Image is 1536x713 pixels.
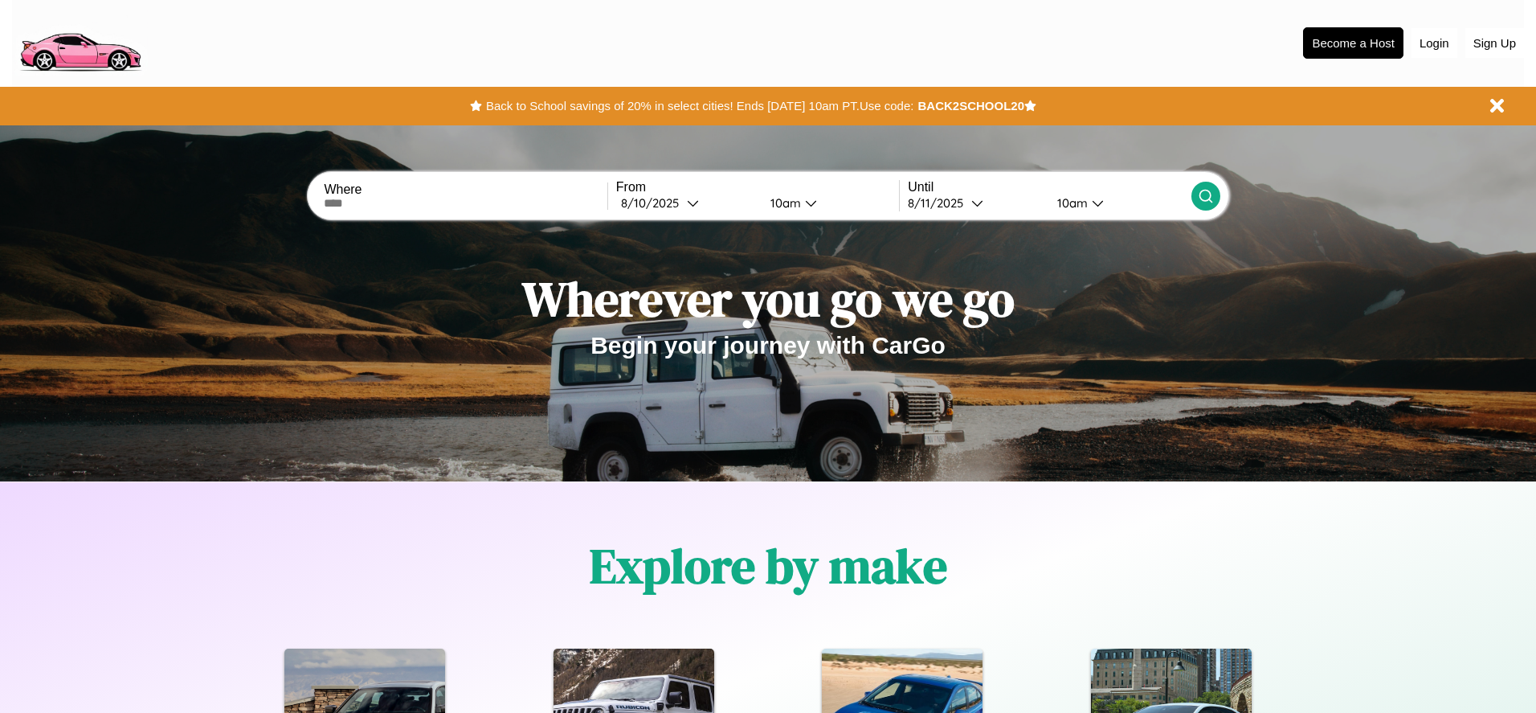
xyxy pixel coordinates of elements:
button: Login [1411,28,1457,58]
button: Become a Host [1303,27,1403,59]
div: 8 / 10 / 2025 [621,195,687,211]
label: From [616,180,899,195]
img: logo [12,8,148,76]
button: 8/10/2025 [616,195,758,211]
h1: Explore by make [590,533,947,599]
label: Where [324,182,607,197]
div: 10am [1049,195,1092,211]
b: BACK2SCHOOL20 [917,99,1024,113]
button: 10am [1044,195,1191,211]
label: Until [908,180,1191,195]
div: 10am [762,195,805,211]
div: 8 / 11 / 2025 [908,195,971,211]
button: 10am [758,195,899,211]
button: Sign Up [1465,28,1524,58]
button: Back to School savings of 20% in select cities! Ends [DATE] 10am PT.Use code: [482,95,917,117]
